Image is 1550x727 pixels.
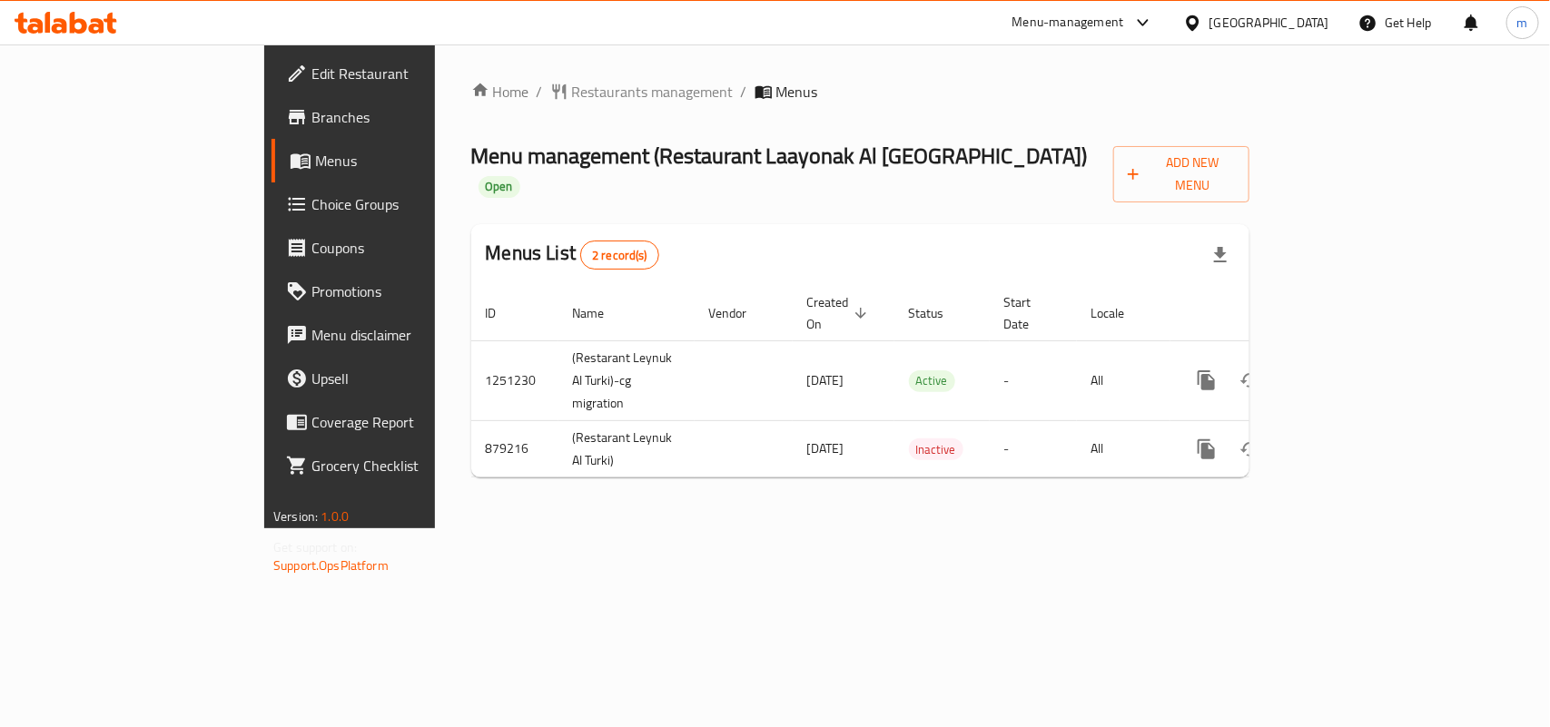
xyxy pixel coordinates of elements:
[471,81,1249,103] nav: breadcrumb
[271,139,523,182] a: Menus
[311,237,508,259] span: Coupons
[1209,13,1329,33] div: [GEOGRAPHIC_DATA]
[909,302,968,324] span: Status
[1012,12,1124,34] div: Menu-management
[581,247,658,264] span: 2 record(s)
[311,411,508,433] span: Coverage Report
[271,444,523,487] a: Grocery Checklist
[1185,427,1229,471] button: more
[1229,427,1272,471] button: Change Status
[1077,340,1170,420] td: All
[486,240,659,270] h2: Menus List
[990,420,1077,477] td: -
[709,302,771,324] span: Vendor
[1517,13,1528,33] span: m
[1185,359,1229,402] button: more
[807,368,844,392] span: [DATE]
[311,193,508,215] span: Choice Groups
[558,340,695,420] td: (Restarant Leynuk Al Turki)-cg migration
[311,455,508,476] span: Grocery Checklist
[909,370,955,391] span: Active
[271,226,523,270] a: Coupons
[273,505,318,528] span: Version:
[271,182,523,226] a: Choice Groups
[471,286,1374,478] table: enhanced table
[807,437,844,460] span: [DATE]
[580,241,659,270] div: Total records count
[271,270,523,313] a: Promotions
[1091,302,1149,324] span: Locale
[321,505,349,528] span: 1.0.0
[558,420,695,477] td: (Restarant Leynuk Al Turki)
[311,324,508,346] span: Menu disclaimer
[776,81,818,103] span: Menus
[573,302,628,324] span: Name
[311,106,508,128] span: Branches
[311,280,508,302] span: Promotions
[271,313,523,357] a: Menu disclaimer
[271,95,523,139] a: Branches
[1113,146,1249,202] button: Add New Menu
[537,81,543,103] li: /
[1128,152,1235,197] span: Add New Menu
[741,81,747,103] li: /
[550,81,734,103] a: Restaurants management
[271,52,523,95] a: Edit Restaurant
[315,150,508,172] span: Menus
[1199,233,1242,277] div: Export file
[1077,420,1170,477] td: All
[273,535,357,559] span: Get support on:
[909,438,963,460] div: Inactive
[471,135,1088,176] span: Menu management ( Restaurant Laayonak Al [GEOGRAPHIC_DATA] )
[1229,359,1272,402] button: Change Status
[909,439,963,460] span: Inactive
[909,370,955,392] div: Active
[807,291,873,335] span: Created On
[311,368,508,389] span: Upsell
[311,63,508,84] span: Edit Restaurant
[1004,291,1055,335] span: Start Date
[273,554,389,577] a: Support.OpsPlatform
[486,302,520,324] span: ID
[572,81,734,103] span: Restaurants management
[271,357,523,400] a: Upsell
[271,400,523,444] a: Coverage Report
[990,340,1077,420] td: -
[1170,286,1374,341] th: Actions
